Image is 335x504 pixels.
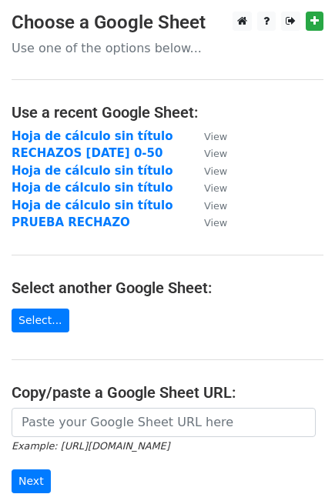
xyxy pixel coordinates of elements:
[12,199,173,212] a: Hoja de cálculo sin título
[12,279,323,297] h4: Select another Google Sheet:
[204,217,227,229] small: View
[204,182,227,194] small: View
[204,165,227,177] small: View
[189,164,227,178] a: View
[12,164,173,178] a: Hoja de cálculo sin título
[12,40,323,56] p: Use one of the options below...
[12,181,173,195] a: Hoja de cálculo sin título
[12,146,162,160] a: RECHAZOS [DATE] 0-50
[189,129,227,143] a: View
[12,383,323,402] h4: Copy/paste a Google Sheet URL:
[204,148,227,159] small: View
[12,469,51,493] input: Next
[12,309,69,332] a: Select...
[12,440,169,452] small: Example: [URL][DOMAIN_NAME]
[12,129,173,143] a: Hoja de cálculo sin título
[189,181,227,195] a: View
[189,199,227,212] a: View
[12,215,130,229] a: PRUEBA RECHAZO
[189,146,227,160] a: View
[204,131,227,142] small: View
[12,103,323,122] h4: Use a recent Google Sheet:
[12,408,316,437] input: Paste your Google Sheet URL here
[204,200,227,212] small: View
[189,215,227,229] a: View
[12,12,323,34] h3: Choose a Google Sheet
